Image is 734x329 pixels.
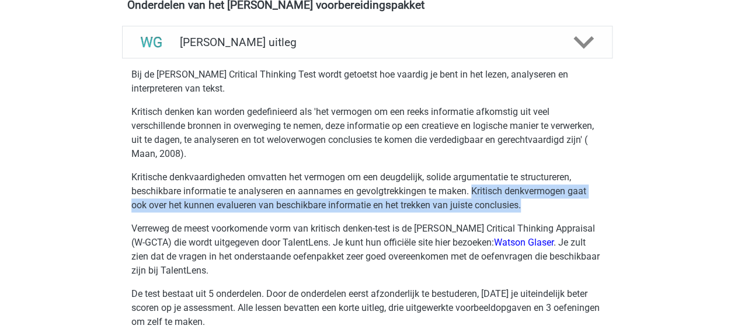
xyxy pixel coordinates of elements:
img: watson glaser uitleg [137,27,166,57]
p: Bij de [PERSON_NAME] Critical Thinking Test wordt getoetst hoe vaardig je bent in het lezen, anal... [131,68,603,96]
p: De test bestaat uit 5 onderdelen. Door de onderdelen eerst afzonderlijk te bestuderen, [DATE] je ... [131,287,603,329]
p: Kritische denkvaardigheden omvatten het vermogen om een ​​deugdelijk, solide argumentatie te stru... [131,170,603,212]
a: Watson Glaser [494,237,554,248]
a: uitleg [PERSON_NAME] uitleg [117,26,617,58]
h4: [PERSON_NAME] uitleg [180,36,555,49]
p: Kritisch denken kan worden gedefinieerd als 'het vermogen om een ​​reeks informatie afkomstig uit... [131,105,603,161]
p: Verreweg de meest voorkomende vorm van kritisch denken-test is de [PERSON_NAME] Critical Thinking... [131,222,603,278]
